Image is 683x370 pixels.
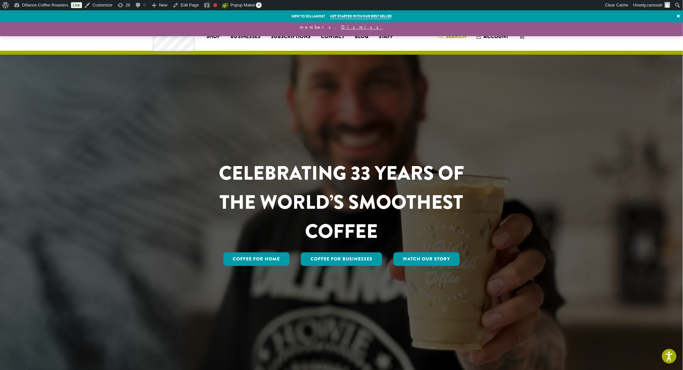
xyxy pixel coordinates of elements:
[647,3,663,7] span: carissah
[321,33,344,41] span: Contact
[355,33,368,41] span: Blog
[330,14,392,19] a: Get started with our best seller
[341,24,383,30] a: Dismiss
[256,2,262,8] span: 0
[379,33,393,41] span: Staff
[230,33,260,41] span: Businesses
[206,33,220,41] span: Shop
[446,33,466,40] span: Search
[484,33,509,40] span: Account
[433,31,471,42] a: Search
[674,10,683,22] a: ×
[213,3,217,7] div: Focus keyphrase not set
[271,33,311,41] span: Subscriptions
[373,31,398,42] a: Staff
[223,252,290,266] a: Coffee for Home
[393,252,460,266] a: Watch Our Story
[301,252,382,266] a: Coffee For Businesses
[201,31,225,42] a: Shop
[200,159,483,246] h1: CELEBRATING 33 YEARS OF THE WORLD’S SMOOTHEST COFFEE
[71,2,82,8] a: Live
